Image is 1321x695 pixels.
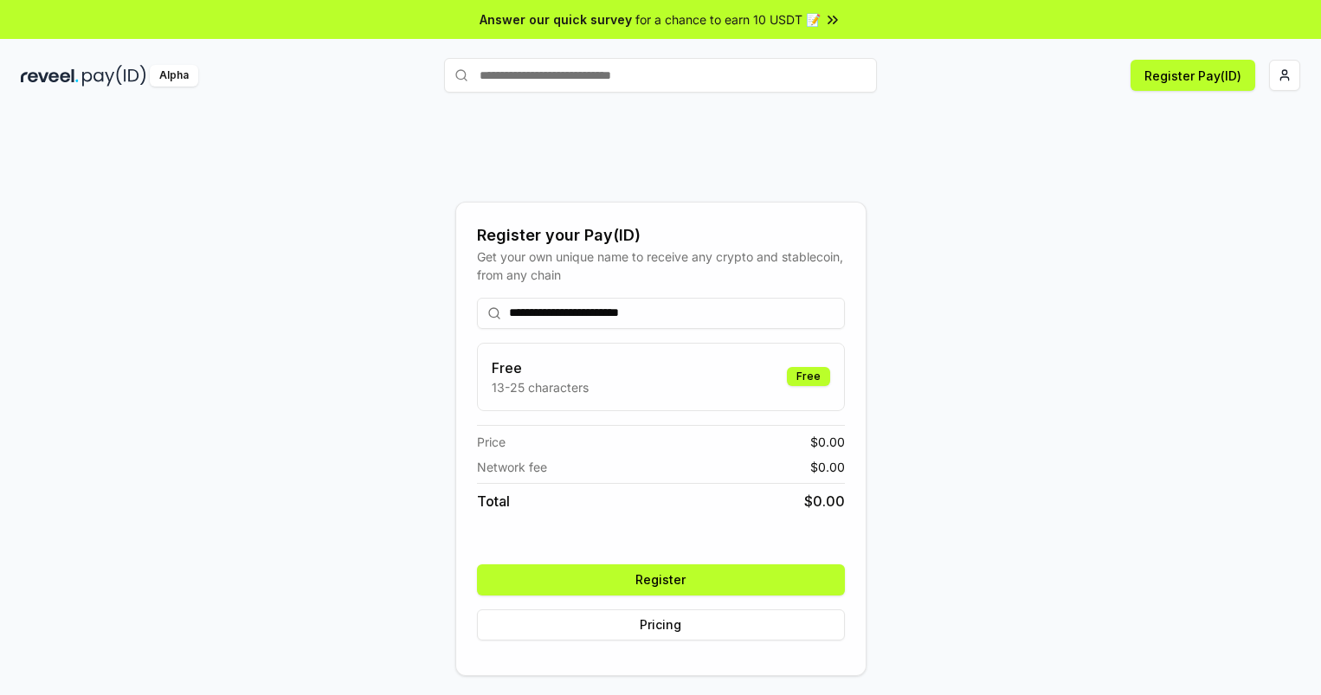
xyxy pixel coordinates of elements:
[787,367,830,386] div: Free
[477,609,845,640] button: Pricing
[635,10,821,29] span: for a chance to earn 10 USDT 📝
[477,458,547,476] span: Network fee
[477,564,845,595] button: Register
[477,491,510,512] span: Total
[82,65,146,87] img: pay_id
[804,491,845,512] span: $ 0.00
[810,433,845,451] span: $ 0.00
[21,65,79,87] img: reveel_dark
[492,357,589,378] h3: Free
[477,433,506,451] span: Price
[477,223,845,248] div: Register your Pay(ID)
[480,10,632,29] span: Answer our quick survey
[150,65,198,87] div: Alpha
[1131,60,1255,91] button: Register Pay(ID)
[477,248,845,284] div: Get your own unique name to receive any crypto and stablecoin, from any chain
[492,378,589,396] p: 13-25 characters
[810,458,845,476] span: $ 0.00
